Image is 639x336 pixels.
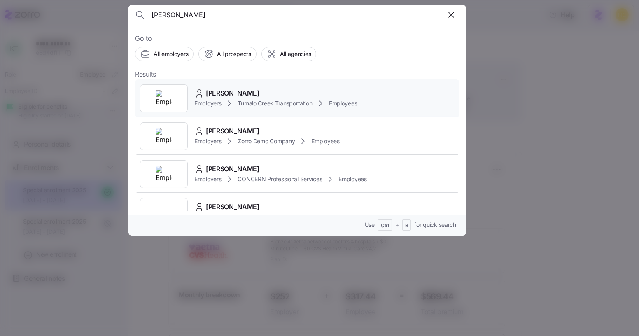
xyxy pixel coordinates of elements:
span: for quick search [414,221,456,229]
span: [PERSON_NAME] [206,164,259,174]
span: [PERSON_NAME] [206,88,259,98]
span: [PERSON_NAME] [206,126,259,136]
span: B [405,222,408,229]
img: Employer logo [156,166,172,182]
span: Ctrl [381,222,389,229]
span: Use [365,221,375,229]
span: Results [135,69,156,79]
span: All agencies [280,50,311,58]
img: Employer logo [156,90,172,107]
button: All employers [135,47,194,61]
span: + [395,221,399,229]
span: Employees [311,137,339,145]
span: All prospects [217,50,251,58]
span: CONCERN Professional Services [238,175,322,183]
span: All employers [154,50,188,58]
button: All prospects [198,47,256,61]
img: Employer logo [156,128,172,145]
span: Go to [135,33,459,44]
span: Zorro Demo Company [238,137,295,145]
button: All agencies [261,47,317,61]
span: Employees [329,99,357,107]
span: [PERSON_NAME] [206,202,259,212]
span: Employers [194,175,221,183]
span: Employers [194,137,221,145]
span: Employers [194,99,221,107]
span: Employees [338,175,366,183]
span: Tumalo Creek Transportation [238,99,312,107]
